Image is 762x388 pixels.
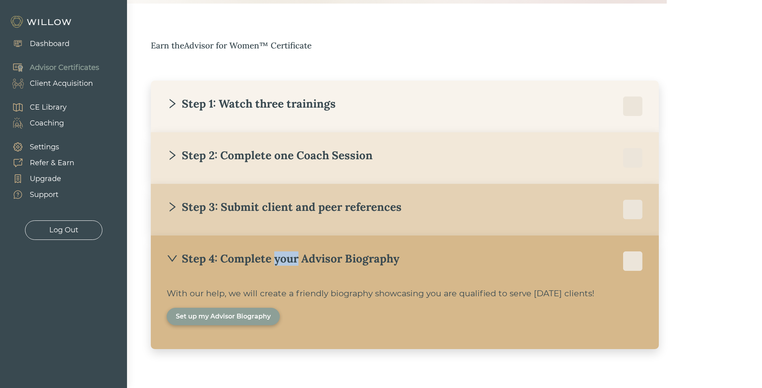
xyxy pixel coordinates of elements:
div: With our help, we will create a friendly biography showcasing you are qualified to serve [DATE] c... [167,287,643,300]
div: Step 2: Complete one Coach Session [167,148,373,162]
a: Dashboard [4,36,69,52]
button: Set up my Advisor Biography [167,308,280,325]
div: Dashboard [30,39,69,49]
span: down [167,253,178,264]
div: Set up my Advisor Biography [176,312,271,321]
span: right [167,98,178,109]
div: Coaching [30,118,64,129]
img: Willow [10,15,73,28]
a: Settings [4,139,74,155]
div: Step 3: Submit client and peer references [167,200,402,214]
div: Log Out [49,225,78,236]
div: CE Library [30,102,67,113]
div: Advisor Certificates [30,62,99,73]
span: right [167,201,178,212]
a: Coaching [4,115,67,131]
div: Step 4: Complete your Advisor Biography [167,251,399,266]
span: right [167,150,178,161]
div: Client Acquisition [30,78,93,89]
div: Step 1: Watch three trainings [167,97,336,111]
a: Advisor Certificates [4,60,99,75]
div: Settings [30,142,59,152]
a: Refer & Earn [4,155,74,171]
div: Earn the Advisor for Women™ Certificate [151,39,691,52]
div: Upgrade [30,174,61,184]
div: Refer & Earn [30,158,74,168]
a: Client Acquisition [4,75,99,91]
a: Upgrade [4,171,74,187]
a: CE Library [4,99,67,115]
div: Support [30,189,58,200]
